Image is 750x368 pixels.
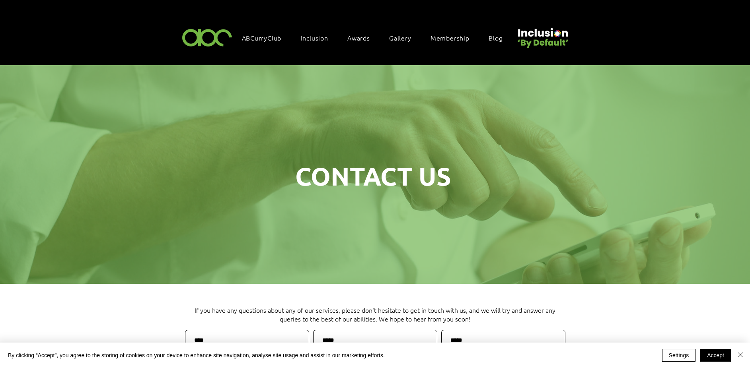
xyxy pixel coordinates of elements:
span: Membership [431,33,469,42]
div: Inclusion [297,29,340,46]
img: Close [736,350,745,360]
a: Gallery [385,29,423,46]
a: Membership [427,29,481,46]
span: Inclusion [301,33,328,42]
a: Blog [485,29,514,46]
button: Settings [662,349,696,362]
button: Accept [700,349,731,362]
p: If you have any questions about any of our services, please don't hesitate to get in touch with u... [185,306,565,323]
a: ABCurryClub [238,29,294,46]
button: Close [736,349,745,362]
span: Blog [489,33,503,42]
div: Awards [343,29,382,46]
img: Untitled design (22).png [515,21,570,49]
nav: Site [238,29,515,46]
span: ABCurryClub [242,33,282,42]
span: Gallery [389,33,411,42]
img: ABC-Logo-Blank-Background-01-01-2.png [180,25,235,49]
span: By clicking “Accept”, you agree to the storing of cookies on your device to enhance site navigati... [8,352,385,359]
span: CONTACT US [295,160,451,192]
span: Awards [347,33,370,42]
